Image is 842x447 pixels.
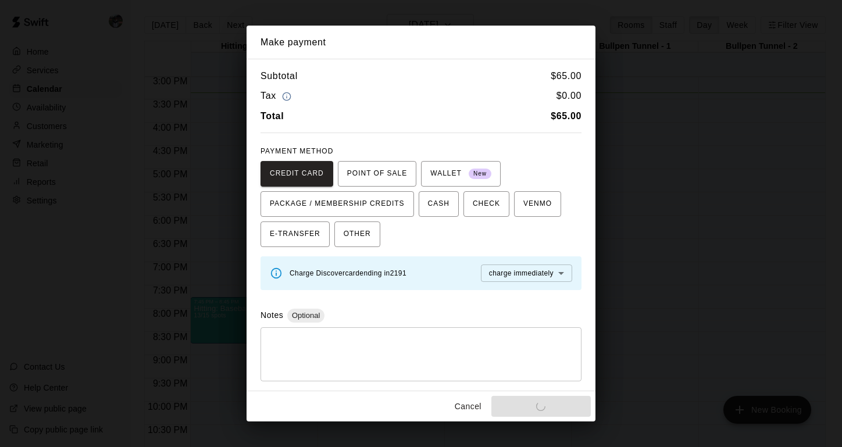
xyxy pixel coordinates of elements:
[428,195,449,213] span: CASH
[270,195,405,213] span: PACKAGE / MEMBERSHIP CREDITS
[261,111,284,121] b: Total
[261,161,333,187] button: CREDIT CARD
[261,310,283,320] label: Notes
[247,26,595,59] h2: Make payment
[261,221,330,247] button: E-TRANSFER
[463,191,509,217] button: CHECK
[261,69,298,84] h6: Subtotal
[338,161,416,187] button: POINT OF SALE
[287,311,324,320] span: Optional
[334,221,380,247] button: OTHER
[290,269,406,277] span: Charge Discover card ending in 2191
[261,147,333,155] span: PAYMENT METHOD
[270,165,324,183] span: CREDIT CARD
[473,195,500,213] span: CHECK
[270,225,320,244] span: E-TRANSFER
[551,69,581,84] h6: $ 65.00
[430,165,491,183] span: WALLET
[344,225,371,244] span: OTHER
[556,88,581,104] h6: $ 0.00
[523,195,552,213] span: VENMO
[489,269,554,277] span: charge immediately
[514,191,561,217] button: VENMO
[261,191,414,217] button: PACKAGE / MEMBERSHIP CREDITS
[421,161,501,187] button: WALLET New
[469,166,491,182] span: New
[449,396,487,417] button: Cancel
[261,88,294,104] h6: Tax
[419,191,459,217] button: CASH
[347,165,407,183] span: POINT OF SALE
[551,111,581,121] b: $ 65.00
